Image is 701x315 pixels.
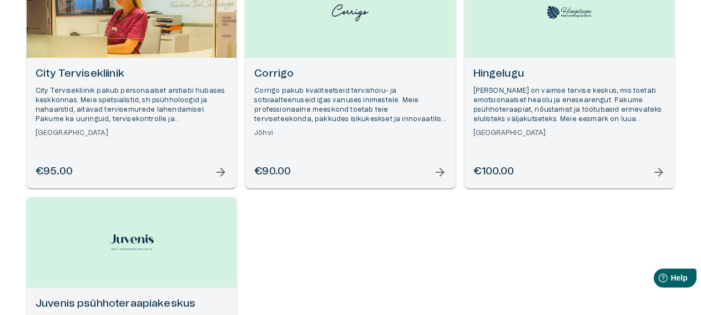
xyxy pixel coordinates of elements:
[36,164,73,179] h6: €95.00
[36,67,228,82] h6: City Tervisekliinik
[254,164,291,179] h6: €90.00
[36,297,228,312] h6: Juvenis psühhoteraapiakeskus
[109,234,154,250] img: Juvenis psühhoteraapiakeskus logo
[36,128,228,138] h6: [GEOGRAPHIC_DATA]
[214,166,228,179] span: arrow_forward
[547,6,592,19] img: Hingelugu logo
[473,67,665,82] h6: Hingelugu
[614,264,701,296] iframe: Help widget launcher
[254,86,446,124] p: Corrigo pakub kvaliteetseid tervishoiu- ja sotsiaalteenuseid igas vanuses inimestele. Meie profes...
[473,164,515,179] h6: €100.00
[473,86,665,124] p: [PERSON_NAME] on vaimse tervise keskus, mis toetab emotsionaalset heaolu ja enesearengut. Pakume ...
[254,67,446,82] h6: Corrigo
[652,166,665,179] span: arrow_forward
[433,166,447,179] span: arrow_forward
[36,86,228,124] p: City Tervisekliinik pakub personaalset arstiabi hubases keskkonnas. Meie spetsialistid, sh psühho...
[473,128,665,138] h6: [GEOGRAPHIC_DATA]
[254,128,446,138] h6: Jõhvi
